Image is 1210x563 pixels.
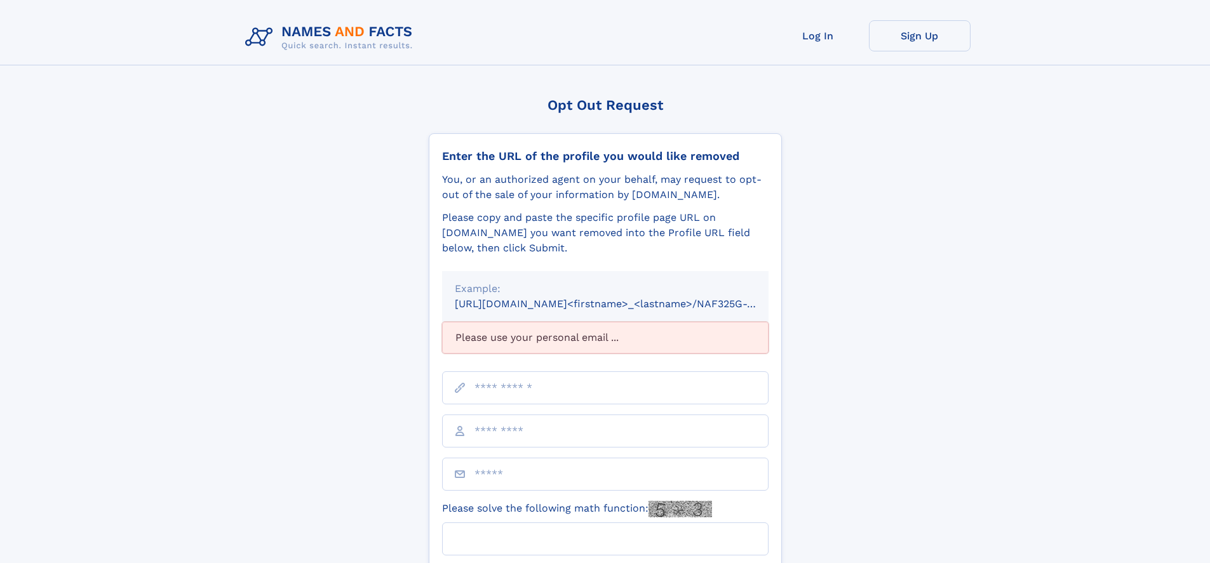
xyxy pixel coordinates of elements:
img: Logo Names and Facts [240,20,423,55]
a: Log In [767,20,869,51]
div: Enter the URL of the profile you would like removed [442,149,769,163]
small: [URL][DOMAIN_NAME]<firstname>_<lastname>/NAF325G-xxxxxxxx [455,298,793,310]
a: Sign Up [869,20,971,51]
div: Opt Out Request [429,97,782,113]
div: Example: [455,281,756,296]
div: You, or an authorized agent on your behalf, may request to opt-out of the sale of your informatio... [442,172,769,202]
label: Please solve the following math function: [442,501,712,517]
div: Please use your personal email ... [442,322,769,354]
div: Please copy and paste the specific profile page URL on [DOMAIN_NAME] you want removed into the Pr... [442,210,769,256]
